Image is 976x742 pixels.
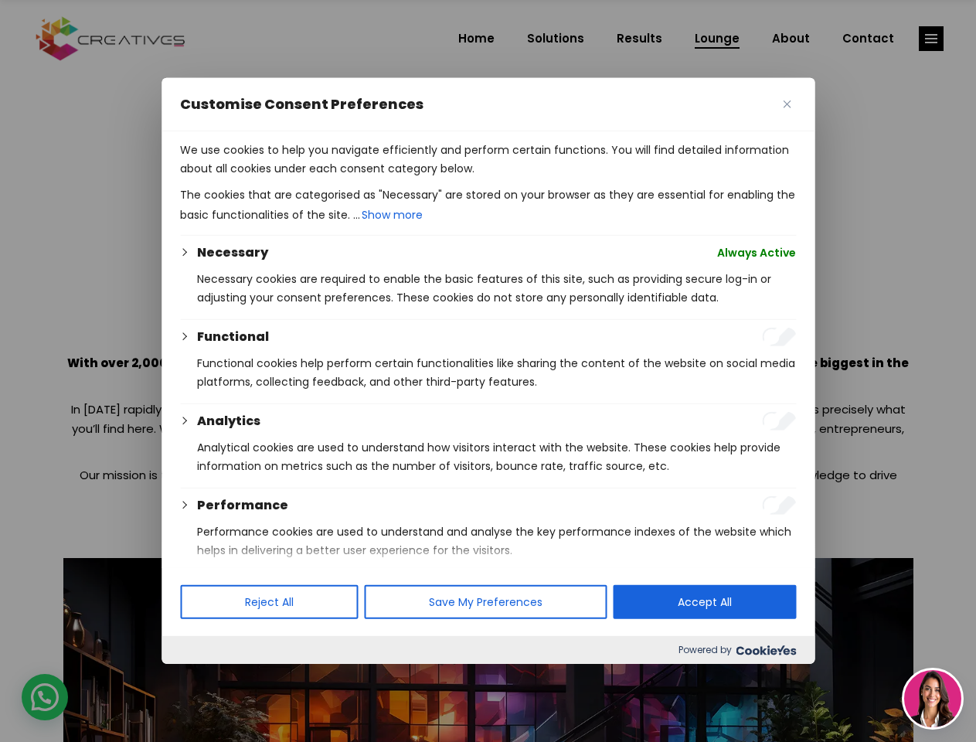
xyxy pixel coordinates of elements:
img: Close [783,100,791,108]
button: Necessary [197,243,268,262]
p: Functional cookies help perform certain functionalities like sharing the content of the website o... [197,354,796,391]
button: Performance [197,496,288,515]
button: Reject All [180,585,358,619]
img: agent [904,670,961,727]
img: Cookieyes logo [736,645,796,655]
button: Functional [197,328,269,346]
span: Always Active [717,243,796,262]
input: Enable Performance [762,496,796,515]
div: Powered by [162,636,814,664]
p: Analytical cookies are used to understand how visitors interact with the website. These cookies h... [197,438,796,475]
p: Necessary cookies are required to enable the basic features of this site, such as providing secur... [197,270,796,307]
button: Save My Preferences [364,585,607,619]
button: Show more [360,204,424,226]
p: The cookies that are categorised as "Necessary" are stored on your browser as they are essential ... [180,185,796,226]
div: Customise Consent Preferences [162,78,814,664]
button: Accept All [613,585,796,619]
button: Analytics [197,412,260,431]
input: Enable Functional [762,328,796,346]
p: Performance cookies are used to understand and analyse the key performance indexes of the website... [197,522,796,560]
p: We use cookies to help you navigate efficiently and perform certain functions. You will find deta... [180,141,796,178]
span: Customise Consent Preferences [180,95,423,114]
button: Close [777,95,796,114]
input: Enable Analytics [762,412,796,431]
